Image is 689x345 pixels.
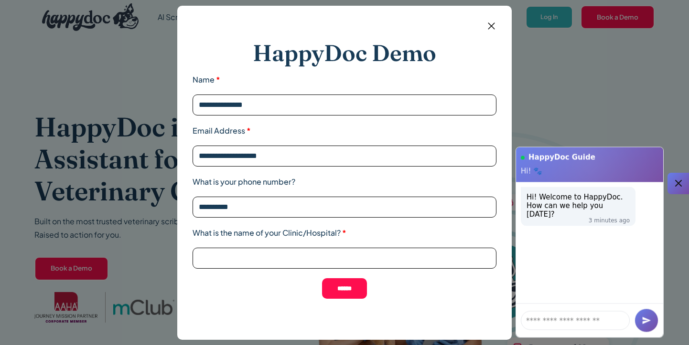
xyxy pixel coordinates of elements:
[193,74,496,85] label: Name
[193,176,496,188] label: What is your phone number?
[193,125,496,136] label: Email Address
[253,39,436,67] h2: HappyDoc Demo
[193,227,496,239] label: What is the name of your Clinic/Hospital?
[193,21,496,317] form: Email form 2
